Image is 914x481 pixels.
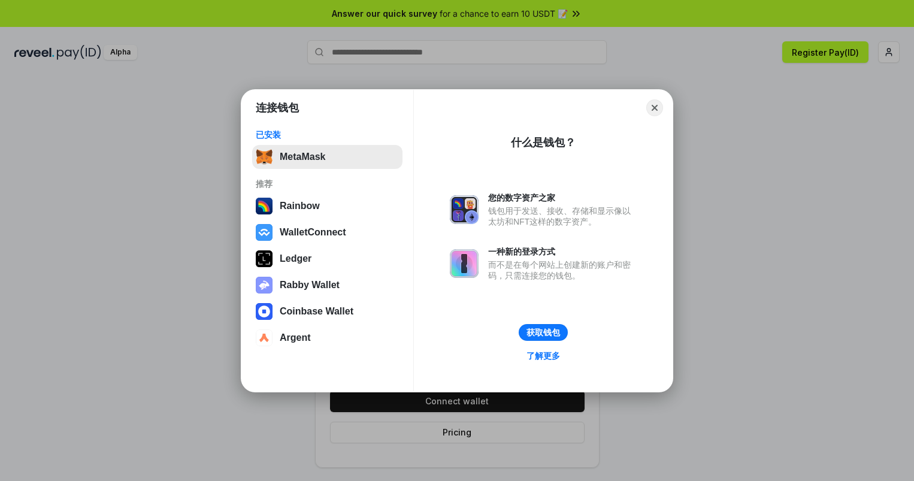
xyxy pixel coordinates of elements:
button: MetaMask [252,145,402,169]
button: Ledger [252,247,402,271]
button: WalletConnect [252,220,402,244]
div: 了解更多 [526,350,560,361]
img: svg+xml,%3Csvg%20xmlns%3D%22http%3A%2F%2Fwww.w3.org%2F2000%2Fsvg%22%20fill%3D%22none%22%20viewBox... [450,249,479,278]
div: 推荐 [256,179,399,189]
img: svg+xml,%3Csvg%20xmlns%3D%22http%3A%2F%2Fwww.w3.org%2F2000%2Fsvg%22%20fill%3D%22none%22%20viewBox... [256,277,273,294]
div: 一种新的登录方式 [488,246,637,257]
button: 获取钱包 [519,324,568,341]
img: svg+xml,%3Csvg%20xmlns%3D%22http%3A%2F%2Fwww.w3.org%2F2000%2Fsvg%22%20fill%3D%22none%22%20viewBox... [450,195,479,224]
img: svg+xml,%3Csvg%20width%3D%2228%22%20height%3D%2228%22%20viewBox%3D%220%200%2028%2028%22%20fill%3D... [256,303,273,320]
img: svg+xml,%3Csvg%20width%3D%22120%22%20height%3D%22120%22%20viewBox%3D%220%200%20120%20120%22%20fil... [256,198,273,214]
button: Argent [252,326,402,350]
div: 什么是钱包？ [511,135,576,150]
div: Ledger [280,253,311,264]
img: svg+xml,%3Csvg%20width%3D%2228%22%20height%3D%2228%22%20viewBox%3D%220%200%2028%2028%22%20fill%3D... [256,224,273,241]
div: 钱包用于发送、接收、存储和显示像以太坊和NFT这样的数字资产。 [488,205,637,227]
a: 了解更多 [519,348,567,364]
div: 您的数字资产之家 [488,192,637,203]
div: Rabby Wallet [280,280,340,291]
div: Argent [280,332,311,343]
img: svg+xml,%3Csvg%20fill%3D%22none%22%20height%3D%2233%22%20viewBox%3D%220%200%2035%2033%22%20width%... [256,149,273,165]
button: Close [646,99,663,116]
img: svg+xml,%3Csvg%20xmlns%3D%22http%3A%2F%2Fwww.w3.org%2F2000%2Fsvg%22%20width%3D%2228%22%20height%3... [256,250,273,267]
div: 而不是在每个网站上创建新的账户和密码，只需连接您的钱包。 [488,259,637,281]
div: Rainbow [280,201,320,211]
div: 获取钱包 [526,327,560,338]
button: Rainbow [252,194,402,218]
div: 已安装 [256,129,399,140]
div: MetaMask [280,152,325,162]
img: svg+xml,%3Csvg%20width%3D%2228%22%20height%3D%2228%22%20viewBox%3D%220%200%2028%2028%22%20fill%3D... [256,329,273,346]
h1: 连接钱包 [256,101,299,115]
div: Coinbase Wallet [280,306,353,317]
div: WalletConnect [280,227,346,238]
button: Rabby Wallet [252,273,402,297]
button: Coinbase Wallet [252,300,402,323]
